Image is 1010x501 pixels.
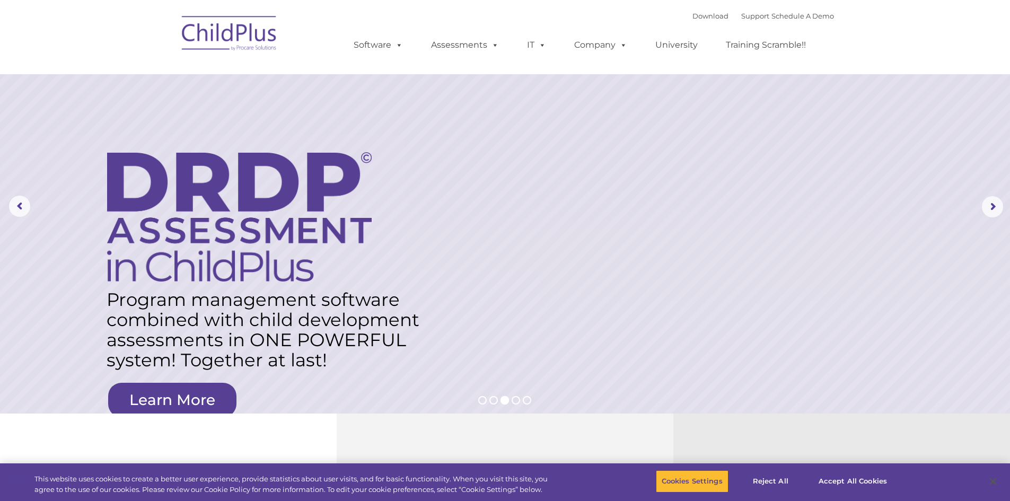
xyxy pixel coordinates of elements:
[692,12,834,20] font: |
[771,12,834,20] a: Schedule A Demo
[813,470,893,493] button: Accept All Cookies
[981,470,1005,493] button: Close
[343,34,414,56] a: Software
[564,34,638,56] a: Company
[645,34,708,56] a: University
[147,113,192,121] span: Phone number
[715,34,816,56] a: Training Scramble!!
[107,152,372,282] img: DRDP Assessment in ChildPlus
[692,12,728,20] a: Download
[34,474,556,495] div: This website uses cookies to create a better user experience, provide statistics about user visit...
[147,70,180,78] span: Last name
[741,12,769,20] a: Support
[420,34,510,56] a: Assessments
[108,383,236,417] a: Learn More
[107,289,430,370] rs-layer: Program management software combined with child development assessments in ONE POWERFUL system! T...
[177,8,283,61] img: ChildPlus by Procare Solutions
[737,470,804,493] button: Reject All
[516,34,557,56] a: IT
[656,470,728,493] button: Cookies Settings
